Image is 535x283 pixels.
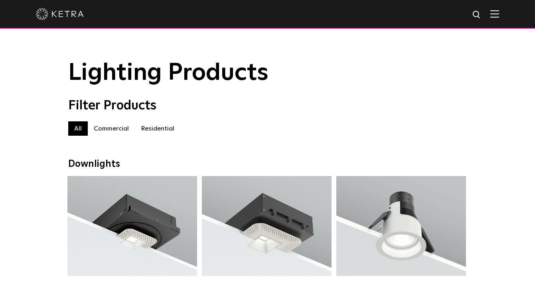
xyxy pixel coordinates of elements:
[472,10,482,20] img: search icon
[68,158,467,170] div: Downlights
[68,61,268,85] span: Lighting Products
[490,10,499,18] img: Hamburger%20Nav.svg
[135,121,180,136] label: Residential
[88,121,135,136] label: Commercial
[68,98,467,113] div: Filter Products
[68,121,88,136] label: All
[36,8,84,20] img: ketra-logo-2019-white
